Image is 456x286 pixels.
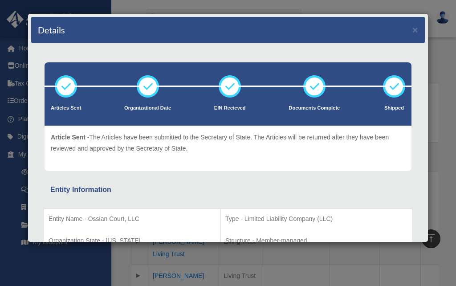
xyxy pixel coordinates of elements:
p: Organization State - [US_STATE] [49,235,216,246]
p: Entity Name - Ossian Court, LLC [49,213,216,225]
p: Type - Limited Liability Company (LLC) [225,213,407,225]
div: Entity Information [50,184,406,196]
p: Organizational Date [124,104,171,113]
p: Documents Complete [289,104,340,113]
span: Article Sent - [51,134,89,141]
p: Articles Sent [51,104,81,113]
p: EIN Recieved [214,104,246,113]
h4: Details [38,24,65,36]
p: Structure - Member-managed [225,235,407,246]
p: Shipped [383,104,405,113]
button: × [412,25,418,34]
p: The Articles have been submitted to the Secretary of State. The Articles will be returned after t... [51,132,405,154]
